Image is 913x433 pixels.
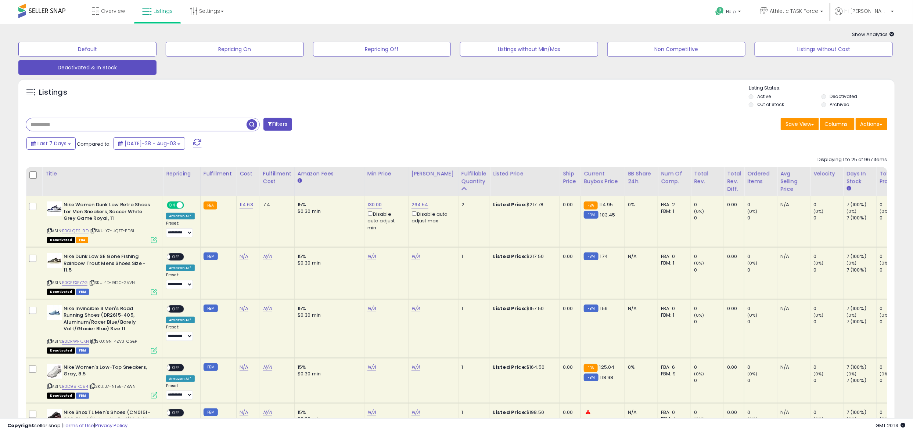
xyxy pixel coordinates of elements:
[47,253,157,294] div: ASIN:
[694,215,724,221] div: 0
[846,312,857,318] small: (0%)
[411,364,420,371] a: N/A
[628,170,655,185] div: BB Share 24h.
[64,364,153,379] b: Nike Women's Low-Top Sneakers, Gray, 8.5
[101,7,125,15] span: Overview
[747,416,758,422] small: (0%)
[747,253,777,260] div: 0
[694,371,704,377] small: (0%)
[411,253,420,260] a: N/A
[45,170,160,178] div: Title
[411,201,428,208] a: 264.54
[813,371,824,377] small: (0%)
[166,221,195,237] div: Preset:
[170,254,182,260] span: OFF
[781,118,819,130] button: Save View
[661,170,688,185] div: Num of Comp.
[89,280,135,285] span: | SKU: 4D-912C-2VVN
[47,409,62,424] img: 41fEFSk-i8L._SL40_.jpg
[166,273,195,289] div: Preset:
[880,215,909,221] div: 0
[830,101,849,108] label: Archived
[813,260,824,266] small: (0%)
[747,377,777,384] div: 0
[367,210,403,231] div: Disable auto adjust min
[26,137,76,150] button: Last 7 Days
[166,42,304,57] button: Repricing On
[298,208,359,215] div: $0.30 min
[747,267,777,273] div: 0
[298,260,359,266] div: $0.30 min
[813,305,843,312] div: 0
[817,156,887,163] div: Displaying 1 to 25 of 967 items
[661,312,685,319] div: FBM: 1
[846,305,876,312] div: 7 (100%)
[166,383,195,400] div: Preset:
[780,409,805,416] div: N/A
[880,377,909,384] div: 0
[18,42,157,57] button: Default
[62,280,87,286] a: B0CFFXFY7G
[170,306,182,312] span: OFF
[204,252,218,260] small: FBM
[628,201,652,208] div: 0%
[726,8,736,15] span: Help
[411,170,455,178] div: [PERSON_NAME]
[263,409,272,416] a: N/A
[813,170,840,178] div: Velocity
[166,213,195,219] div: Amazon AI *
[367,201,382,208] a: 130.00
[563,253,575,260] div: 0.00
[846,371,857,377] small: (0%)
[76,348,89,354] span: FBM
[47,201,157,242] div: ASIN:
[47,305,157,353] div: ASIN:
[493,170,557,178] div: Listed Price
[493,253,526,260] b: Listed Price:
[846,364,876,371] div: 7 (100%)
[727,201,738,208] div: 0.00
[694,319,724,325] div: 0
[461,364,484,371] div: 1
[628,305,652,312] div: N/A
[694,201,724,208] div: 0
[77,141,111,148] span: Compared to:
[154,7,173,15] span: Listings
[880,364,909,371] div: 0
[461,170,487,185] div: Fulfillable Quantity
[694,416,704,422] small: (0%)
[820,118,855,130] button: Columns
[600,364,615,371] span: 125.04
[263,170,291,185] div: Fulfillment Cost
[493,364,554,371] div: $164.50
[298,371,359,377] div: $0.30 min
[757,101,784,108] label: Out of Stock
[780,364,805,371] div: N/A
[846,201,876,208] div: 7 (100%)
[76,237,89,243] span: FBA
[240,305,248,312] a: N/A
[584,374,598,381] small: FBM
[166,170,197,178] div: Repricing
[813,312,824,318] small: (0%)
[493,201,554,208] div: $217.78
[600,201,613,208] span: 114.95
[770,7,818,15] span: Athletic TASK Force
[856,118,887,130] button: Actions
[95,422,127,429] a: Privacy Policy
[880,305,909,312] div: 0
[64,253,153,276] b: Nike Dunk Low SE Gone Fishing Rainbow Trout Mens Shoes Size - 11.5
[493,201,526,208] b: Listed Price:
[880,319,909,325] div: 0
[170,364,182,371] span: OFF
[367,409,376,416] a: N/A
[367,170,405,178] div: Min Price
[168,202,177,208] span: ON
[880,416,890,422] small: (0%)
[628,409,652,416] div: N/A
[411,210,453,224] div: Disable auto adjust max
[39,87,67,98] h5: Listings
[298,409,359,416] div: 15%
[813,364,843,371] div: 0
[298,253,359,260] div: 15%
